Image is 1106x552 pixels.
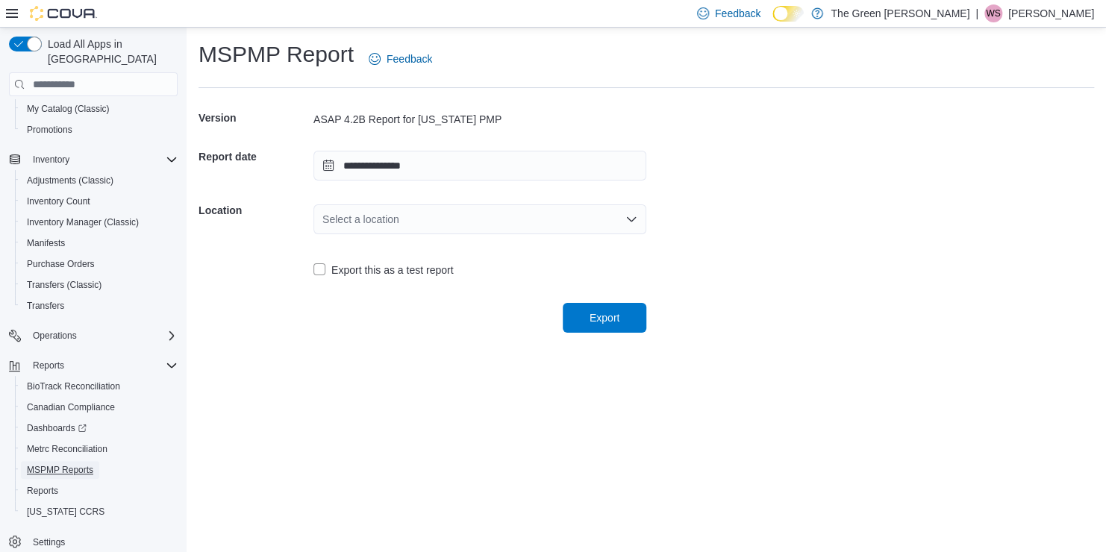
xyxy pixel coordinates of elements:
a: Settings [27,533,71,551]
button: Operations [27,327,83,345]
button: Adjustments (Classic) [15,170,184,191]
a: BioTrack Reconciliation [21,377,126,395]
label: Export this as a test report [313,261,453,279]
button: Reports [15,480,184,501]
a: Adjustments (Classic) [21,172,119,189]
span: [US_STATE] CCRS [27,506,104,518]
button: Inventory Count [15,191,184,212]
span: Inventory Manager (Classic) [21,213,178,231]
button: Inventory Manager (Classic) [15,212,184,233]
a: Reports [21,482,64,500]
span: Settings [33,536,65,548]
button: Open list of options [625,213,637,225]
span: Purchase Orders [27,258,95,270]
button: Transfers [15,295,184,316]
a: Canadian Compliance [21,398,121,416]
span: Metrc Reconciliation [21,440,178,458]
div: ASAP 4.2B Report for [US_STATE] PMP [313,112,646,127]
span: Reports [27,485,58,497]
span: Dashboards [21,419,178,437]
span: Export [590,310,619,325]
span: Operations [27,327,178,345]
span: Inventory [27,151,178,169]
span: Dashboards [27,422,87,434]
span: Feedback [387,51,432,66]
span: Transfers [21,297,178,315]
span: MSPMP Reports [27,464,93,476]
button: BioTrack Reconciliation [15,376,184,397]
div: Wesley Simpson [984,4,1002,22]
span: Inventory Manager (Classic) [27,216,139,228]
button: Metrc Reconciliation [15,439,184,460]
span: Inventory [33,154,69,166]
a: Transfers [21,297,70,315]
a: Transfers (Classic) [21,276,107,294]
span: Transfers (Classic) [21,276,178,294]
span: Reports [33,360,64,371]
span: WS [986,4,1000,22]
span: Settings [27,533,178,551]
img: Cova [30,6,97,21]
a: Feedback [363,44,438,74]
span: Load All Apps in [GEOGRAPHIC_DATA] [42,37,178,66]
span: MSPMP Reports [21,461,178,479]
button: Purchase Orders [15,254,184,275]
span: Operations [33,330,77,342]
h1: MSPMP Report [199,40,354,69]
input: Dark Mode [772,6,804,22]
button: [US_STATE] CCRS [15,501,184,522]
button: Canadian Compliance [15,397,184,418]
span: Manifests [27,237,65,249]
span: Adjustments (Classic) [27,175,113,186]
span: BioTrack Reconciliation [21,377,178,395]
span: Canadian Compliance [27,401,115,413]
p: The Green [PERSON_NAME] [831,4,969,22]
span: Inventory Count [27,195,90,207]
span: Transfers (Classic) [27,279,101,291]
span: Metrc Reconciliation [27,443,107,455]
a: Inventory Manager (Classic) [21,213,145,231]
a: Inventory Count [21,192,96,210]
a: Manifests [21,234,71,252]
button: Transfers (Classic) [15,275,184,295]
span: Feedback [715,6,760,21]
span: Reports [21,482,178,500]
span: Promotions [27,124,72,136]
a: Purchase Orders [21,255,101,273]
button: Inventory [3,149,184,170]
h5: Version [199,103,310,133]
span: Manifests [21,234,178,252]
a: [US_STATE] CCRS [21,503,110,521]
span: Inventory Count [21,192,178,210]
a: Dashboards [21,419,93,437]
span: Washington CCRS [21,503,178,521]
input: Accessible screen reader label [322,210,324,228]
input: Press the down key to open a popover containing a calendar. [313,151,646,181]
a: Promotions [21,121,78,139]
button: Inventory [27,151,75,169]
button: Operations [3,325,184,346]
a: MSPMP Reports [21,461,99,479]
a: My Catalog (Classic) [21,100,116,118]
span: My Catalog (Classic) [21,100,178,118]
p: | [975,4,978,22]
h5: Report date [199,142,310,172]
span: Reports [27,357,178,374]
button: My Catalog (Classic) [15,98,184,119]
button: Promotions [15,119,184,140]
button: Reports [27,357,70,374]
button: Manifests [15,233,184,254]
span: Purchase Orders [21,255,178,273]
span: Adjustments (Classic) [21,172,178,189]
span: Transfers [27,300,64,312]
button: MSPMP Reports [15,460,184,480]
button: Export [563,303,646,333]
span: Canadian Compliance [21,398,178,416]
span: Promotions [21,121,178,139]
p: [PERSON_NAME] [1008,4,1094,22]
span: BioTrack Reconciliation [27,380,120,392]
h5: Location [199,195,310,225]
button: Reports [3,355,184,376]
a: Dashboards [15,418,184,439]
